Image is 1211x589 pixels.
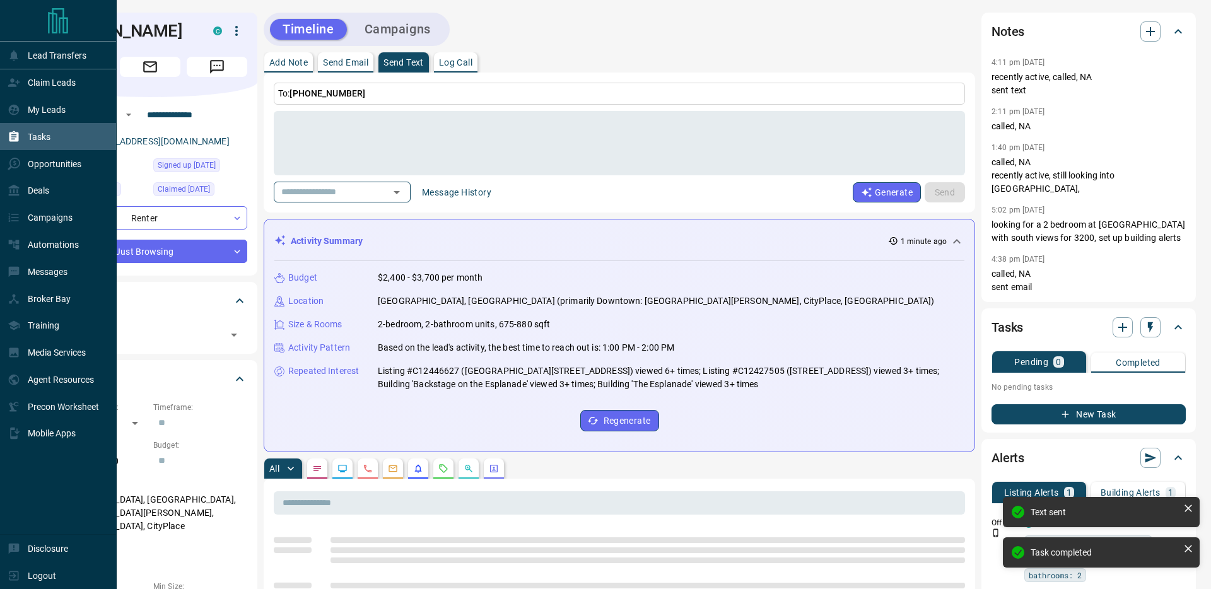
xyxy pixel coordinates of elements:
p: [GEOGRAPHIC_DATA], [GEOGRAPHIC_DATA] (primarily Downtown: [GEOGRAPHIC_DATA][PERSON_NAME], CityPla... [378,294,935,308]
p: Log Call [439,58,472,67]
p: 0 [1056,358,1061,366]
button: Generate [853,182,921,202]
p: Activity Pattern [288,341,350,354]
p: 1 minute ago [901,236,947,247]
span: Claimed [DATE] [158,183,210,195]
div: Just Browsing [53,240,247,263]
button: Campaigns [352,19,443,40]
p: Repeated Interest [288,364,359,378]
p: 4:11 pm [DATE] [992,58,1045,67]
h2: Notes [992,21,1024,42]
button: Open [121,107,136,122]
p: Send Text [383,58,424,67]
p: Budget: [153,440,247,451]
p: Budget [288,271,317,284]
svg: Listing Alerts [413,464,423,474]
p: $2,400 - $3,700 per month [378,271,483,284]
p: Building Alerts [1101,488,1161,497]
div: Tags [53,286,247,316]
p: Listing #C12446627 ([GEOGRAPHIC_DATA][STREET_ADDRESS]) viewed 6+ times; Listing #C12427505 ([STRE... [378,364,964,391]
div: Tasks [992,312,1186,342]
p: [GEOGRAPHIC_DATA], [GEOGRAPHIC_DATA], [GEOGRAPHIC_DATA][PERSON_NAME], [GEOGRAPHIC_DATA], CityPlace [53,489,247,537]
p: 5:02 pm [DATE] [992,206,1045,214]
div: Text sent [1031,507,1178,517]
p: 2-bedroom, 2-bathroom units, 675-880 sqft [378,318,550,331]
p: called, NA sent email [992,267,1186,294]
svg: Notes [312,464,322,474]
div: Activity Summary1 minute ago [274,230,964,253]
a: [EMAIL_ADDRESS][DOMAIN_NAME] [87,136,230,146]
p: called, NA [992,120,1186,133]
p: Completed [1116,358,1161,367]
p: Add Note [269,58,308,67]
p: Size & Rooms [288,318,342,331]
span: Message [187,57,247,77]
h2: Alerts [992,448,1024,468]
svg: Push Notification Only [992,528,1000,537]
p: Location [288,294,324,308]
button: Message History [414,182,499,202]
svg: Lead Browsing Activity [337,464,348,474]
button: New Task [992,404,1186,424]
p: Send Email [323,58,368,67]
p: To: [274,83,965,105]
p: Listing Alerts [1004,488,1059,497]
button: Regenerate [580,410,659,431]
p: Off [992,517,1017,528]
p: No pending tasks [992,378,1186,397]
p: All [269,464,279,473]
svg: Requests [438,464,448,474]
p: Timeframe: [153,402,247,413]
button: Open [225,326,243,344]
p: looking for a 2 bedroom at [GEOGRAPHIC_DATA] with south views for 3200, set up building alerts [992,218,1186,245]
p: Pending [1014,358,1048,366]
svg: Agent Actions [489,464,499,474]
svg: Emails [388,464,398,474]
svg: Opportunities [464,464,474,474]
div: Notes [992,16,1186,47]
p: Activity Summary [291,235,363,248]
p: Motivation: [53,543,247,554]
span: Email [120,57,180,77]
button: Timeline [270,19,347,40]
p: 2:11 pm [DATE] [992,107,1045,116]
p: 1 [1168,488,1173,497]
button: Open [388,184,406,201]
p: 1 [1067,488,1072,497]
div: Alerts [992,443,1186,473]
p: Based on the lead's activity, the best time to reach out is: 1:00 PM - 2:00 PM [378,341,674,354]
svg: Calls [363,464,373,474]
div: Renter [53,206,247,230]
p: 1:40 pm [DATE] [992,143,1045,152]
p: called, NA recently active, still looking into [GEOGRAPHIC_DATA], [992,156,1186,195]
div: Criteria [53,364,247,394]
span: [PHONE_NUMBER] [290,88,365,98]
p: Areas Searched: [53,478,247,489]
h2: Tasks [992,317,1023,337]
div: Sat Mar 22 2025 [153,182,247,200]
span: Signed up [DATE] [158,159,216,172]
h1: [PERSON_NAME] [53,21,194,41]
div: Sat Mar 22 2025 [153,158,247,176]
p: 4:38 pm [DATE] [992,255,1045,264]
div: condos.ca [213,26,222,35]
div: Task completed [1031,547,1178,557]
p: recently active, called, NA sent text [992,71,1186,97]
